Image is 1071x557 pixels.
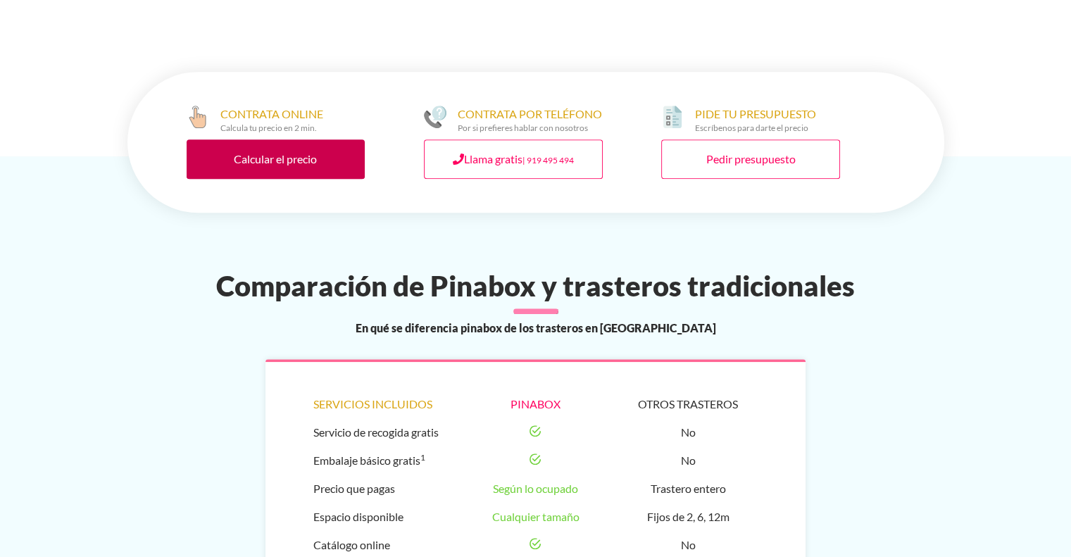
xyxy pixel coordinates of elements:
li: No [619,446,758,475]
div: CONTRATA ONLINE [220,106,323,134]
sup: 1 [420,452,425,463]
div: Pinabox [466,396,605,413]
div: Por si prefieres hablar con nosotros [458,123,602,134]
li: No [619,418,758,446]
small: | 919 495 494 [522,155,574,165]
iframe: Chat Widget [818,377,1071,557]
li: Trastero entero [619,475,758,503]
a: Llama gratis| 919 495 494 [424,139,603,179]
div: CONTRATA POR TELÉFONO [458,106,602,134]
div: Otros trasteros [619,396,758,413]
li: Servicio de recogida gratis [313,418,452,446]
li: Fijos de 2, 6, 12m [619,503,758,531]
div: Servicios incluidos [313,396,452,413]
li: Embalaje básico gratis [313,446,452,475]
li: Precio que pagas [313,475,452,503]
h2: Comparación de Pinabox y trasteros tradicionales [119,269,953,303]
li: Espacio disponible [313,503,452,531]
div: PIDE TU PRESUPUESTO [695,106,816,134]
a: Calcular el precio [187,139,365,179]
div: Calcula tu precio en 2 min. [220,123,323,134]
li: Según lo ocupado [466,475,605,503]
div: Escríbenos para darte el precio [695,123,816,134]
span: En qué se diferencia pinabox de los trasteros en [GEOGRAPHIC_DATA] [356,320,716,337]
li: Cualquier tamaño [466,503,605,531]
a: Pedir presupuesto [661,139,840,179]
